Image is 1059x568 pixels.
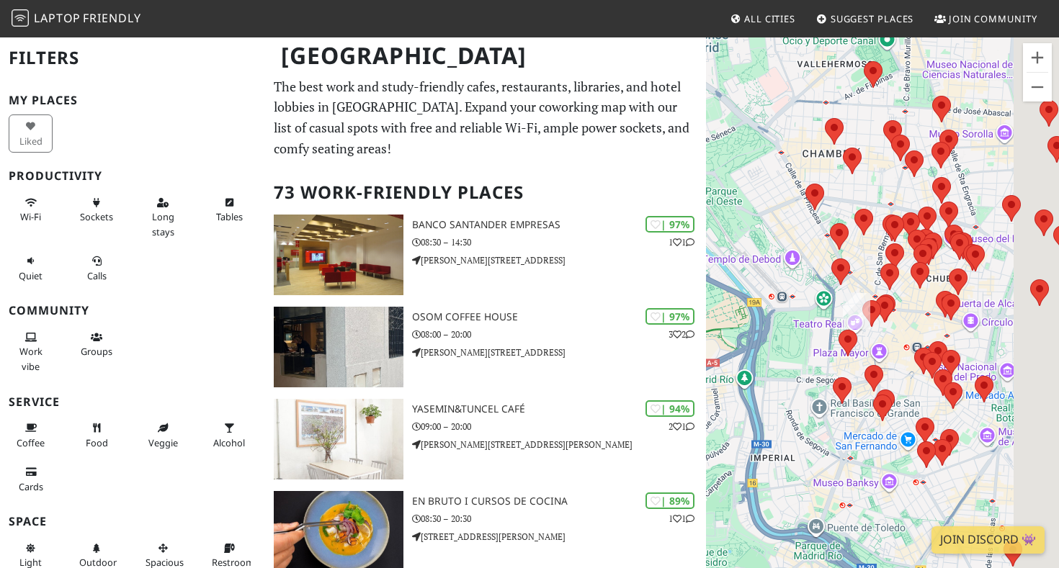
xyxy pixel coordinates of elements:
[412,420,706,433] p: 09:00 – 20:00
[810,6,920,32] a: Suggest Places
[412,328,706,341] p: 08:00 – 20:00
[9,36,256,80] h2: Filters
[949,12,1037,25] span: Join Community
[412,495,706,508] h3: EN BRUTO I CURSOS DE COCINA
[412,253,706,267] p: [PERSON_NAME][STREET_ADDRESS]
[213,436,245,449] span: Alcohol
[412,530,706,544] p: [STREET_ADDRESS][PERSON_NAME]
[19,480,43,493] span: Credit cards
[81,345,112,358] span: Group tables
[412,235,706,249] p: 08:30 – 14:30
[152,210,174,238] span: Long stays
[20,210,41,223] span: Stable Wi-Fi
[274,171,698,215] h2: 73 Work-Friendly Places
[86,436,108,449] span: Food
[34,10,81,26] span: Laptop
[207,416,251,454] button: Alcohol
[19,345,43,372] span: People working
[929,6,1043,32] a: Join Community
[669,328,694,341] p: 3 2
[412,438,706,451] p: [PERSON_NAME][STREET_ADDRESS][PERSON_NAME]
[9,191,53,229] button: Wi-Fi
[412,403,706,415] h3: yasemin&tuncel café
[9,515,256,528] h3: Space
[724,6,801,32] a: All Cities
[19,269,43,282] span: Quiet
[412,311,706,323] h3: Osom Coffee House
[9,325,53,378] button: Work vibe
[87,269,107,282] span: Video/audio calls
[412,219,706,231] h3: Banco Santander Empresas
[645,400,694,417] div: | 94%
[412,512,706,526] p: 08:30 – 20:30
[83,10,140,26] span: Friendly
[669,235,694,249] p: 1 1
[216,210,243,223] span: Work-friendly tables
[274,76,698,159] p: The best work and study-friendly cafes, restaurants, libraries, and hotel lobbies in [GEOGRAPHIC_...
[148,436,178,449] span: Veggie
[1023,43,1052,72] button: Zoom in
[274,215,403,295] img: Banco Santander Empresas
[75,191,119,229] button: Sockets
[75,249,119,287] button: Calls
[9,94,256,107] h3: My Places
[645,492,694,509] div: | 89%
[412,346,706,359] p: [PERSON_NAME][STREET_ADDRESS]
[80,210,113,223] span: Power sockets
[265,399,707,479] a: yasemin&tuncel café | 94% 21 yasemin&tuncel café 09:00 – 20:00 [PERSON_NAME][STREET_ADDRESS][PERS...
[1023,73,1052,102] button: Zoom out
[265,307,707,387] a: Osom Coffee House | 97% 32 Osom Coffee House 08:00 – 20:00 [PERSON_NAME][STREET_ADDRESS]
[269,36,704,76] h1: [GEOGRAPHIC_DATA]
[931,526,1045,554] a: Join Discord 👾
[141,416,185,454] button: Veggie
[75,325,119,364] button: Groups
[9,249,53,287] button: Quiet
[669,420,694,433] p: 2 1
[274,399,403,479] img: yasemin&tuncel café
[9,304,256,317] h3: Community
[274,307,403,387] img: Osom Coffee House
[12,6,141,32] a: LaptopFriendly LaptopFriendly
[75,416,119,454] button: Food
[9,395,256,409] h3: Service
[207,191,251,229] button: Tables
[669,512,694,526] p: 1 1
[831,12,914,25] span: Suggest Places
[645,216,694,233] div: | 97%
[9,416,53,454] button: Coffee
[9,460,53,498] button: Cards
[17,436,45,449] span: Coffee
[645,308,694,325] div: | 97%
[9,169,256,183] h3: Productivity
[265,215,707,295] a: Banco Santander Empresas | 97% 11 Banco Santander Empresas 08:30 – 14:30 [PERSON_NAME][STREET_ADD...
[744,12,795,25] span: All Cities
[141,191,185,243] button: Long stays
[12,9,29,27] img: LaptopFriendly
